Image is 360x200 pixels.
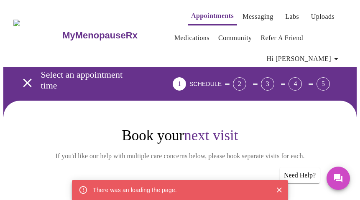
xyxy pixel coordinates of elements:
p: If you'd like our help with multiple care concerns below, please book separate visits for each. [51,151,309,161]
img: MyMenopauseRx Logo [13,20,61,51]
h3: MyMenopauseRx [62,30,138,41]
a: Labs [285,11,299,23]
button: Community [215,30,255,46]
div: There was an loading the page. [93,182,177,197]
div: 4 [289,77,302,91]
button: open drawer [15,71,40,95]
a: Refer a Friend [261,32,304,44]
button: Appointments [188,8,237,25]
button: Messages [327,167,350,190]
span: next visit [184,127,238,144]
a: Medications [174,32,209,44]
span: Hi [PERSON_NAME] [267,53,341,65]
a: Uploads [311,11,335,23]
h1: Book your [38,127,322,144]
a: Appointments [191,10,234,22]
span: SCHEDULE [189,81,222,87]
div: 2 [233,77,246,91]
button: Uploads [308,8,338,25]
div: Need Help? [280,167,320,183]
button: Messaging [239,8,276,25]
button: Labs [279,8,306,25]
button: Refer a Friend [258,30,307,46]
div: 1 [173,77,186,91]
div: 3 [261,77,274,91]
button: Medications [171,30,213,46]
a: Community [218,32,252,44]
h3: Select an appointment time [41,69,126,91]
a: Messaging [243,11,273,23]
a: MyMenopauseRx [61,21,171,50]
button: Hi [PERSON_NAME] [263,51,345,67]
div: 5 [317,77,330,91]
button: Close [274,185,285,195]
